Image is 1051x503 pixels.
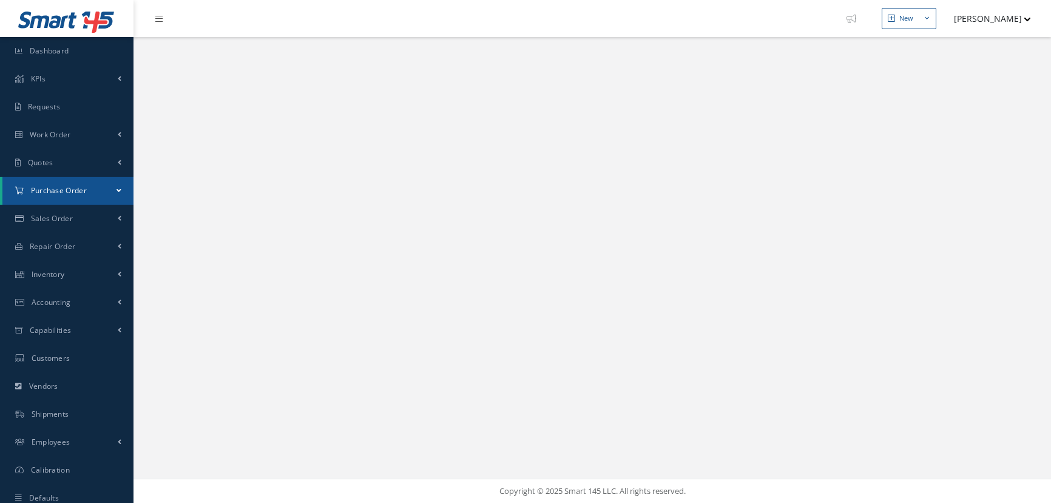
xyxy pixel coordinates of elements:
[31,213,73,224] span: Sales Order
[30,46,69,56] span: Dashboard
[30,241,76,251] span: Repair Order
[28,101,60,112] span: Requests
[942,7,1031,30] button: [PERSON_NAME]
[146,485,1039,498] div: Copyright © 2025 Smart 145 LLC. All rights reserved.
[32,297,71,307] span: Accounting
[882,8,936,29] button: New
[30,325,72,335] span: Capabilities
[31,465,70,475] span: Calibration
[32,353,70,363] span: Customers
[32,269,65,279] span: Inventory
[30,129,71,140] span: Work Order
[31,185,87,196] span: Purchase Order
[31,74,46,84] span: KPIs
[32,437,70,447] span: Employees
[32,409,69,419] span: Shipments
[29,381,58,391] span: Vendors
[28,157,53,168] span: Quotes
[2,177,133,205] a: Purchase Order
[29,493,59,503] span: Defaults
[899,13,913,24] div: New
